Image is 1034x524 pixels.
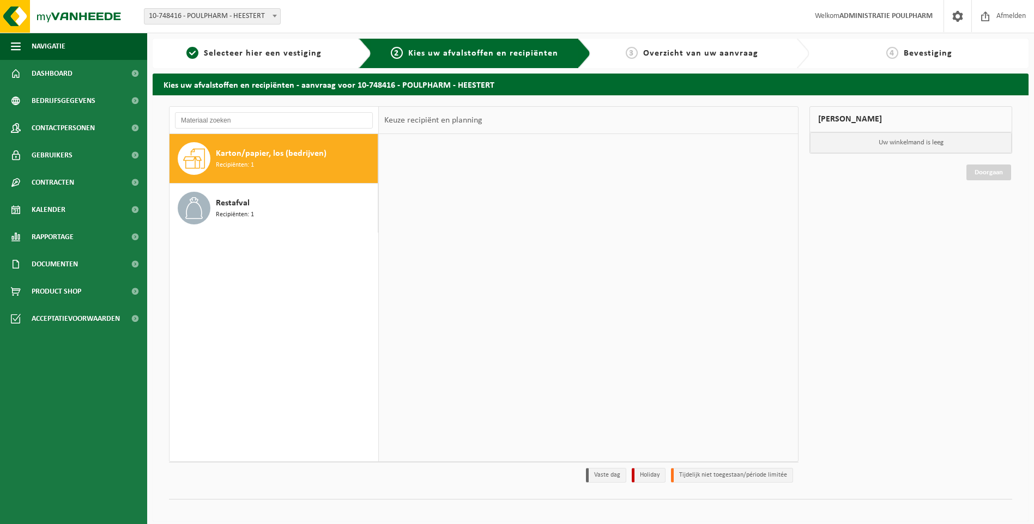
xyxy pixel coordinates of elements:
a: 1Selecteer hier een vestiging [158,47,350,60]
span: Recipiënten: 1 [216,210,254,220]
span: Overzicht van uw aanvraag [643,49,758,58]
span: 3 [626,47,638,59]
button: Karton/papier, los (bedrijven) Recipiënten: 1 [170,134,378,184]
button: Restafval Recipiënten: 1 [170,184,378,233]
span: Gebruikers [32,142,72,169]
li: Vaste dag [586,468,626,483]
span: 4 [886,47,898,59]
span: Navigatie [32,33,65,60]
span: 10-748416 - POULPHARM - HEESTERT [144,8,281,25]
h2: Kies uw afvalstoffen en recipiënten - aanvraag voor 10-748416 - POULPHARM - HEESTERT [153,74,1029,95]
span: Kalender [32,196,65,223]
strong: ADMINISTRATIE POULPHARM [839,12,933,20]
div: [PERSON_NAME] [809,106,1012,132]
div: Keuze recipiënt en planning [379,107,488,134]
span: Karton/papier, los (bedrijven) [216,147,326,160]
span: Bedrijfsgegevens [32,87,95,114]
span: 2 [391,47,403,59]
span: Product Shop [32,278,81,305]
span: Bevestiging [904,49,952,58]
span: 10-748416 - POULPHARM - HEESTERT [144,9,280,24]
span: Contactpersonen [32,114,95,142]
p: Uw winkelmand is leeg [810,132,1012,153]
span: Rapportage [32,223,74,251]
a: Doorgaan [966,164,1011,180]
li: Tijdelijk niet toegestaan/période limitée [671,468,793,483]
input: Materiaal zoeken [175,112,373,129]
span: Dashboard [32,60,72,87]
span: Acceptatievoorwaarden [32,305,120,332]
span: Contracten [32,169,74,196]
span: Recipiënten: 1 [216,160,254,170]
span: Selecteer hier een vestiging [204,49,322,58]
span: 1 [186,47,198,59]
span: Restafval [216,197,250,210]
span: Kies uw afvalstoffen en recipiënten [408,49,558,58]
span: Documenten [32,251,78,278]
li: Holiday [632,468,666,483]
